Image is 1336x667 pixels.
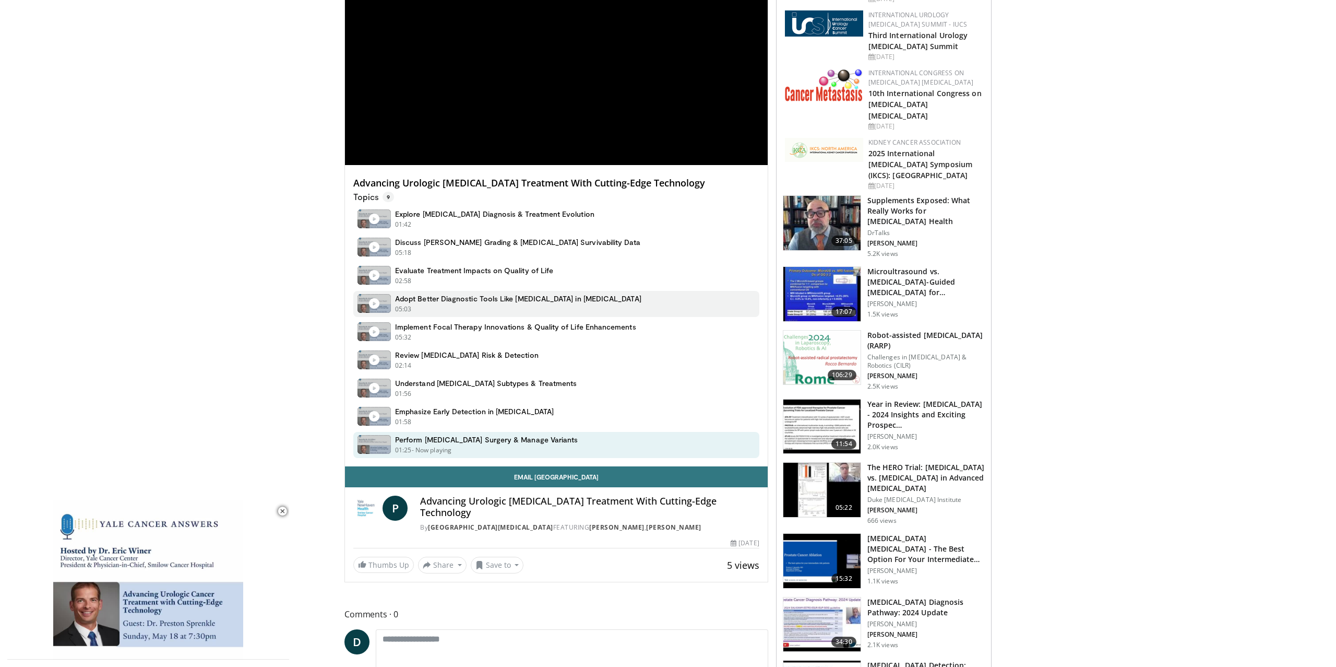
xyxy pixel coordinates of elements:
a: 17:07 Microultrasound vs. [MEDICAL_DATA]-Guided [MEDICAL_DATA] for [MEDICAL_DATA] Diagnosis … [PE... [783,266,985,322]
h4: Review [MEDICAL_DATA] Risk & Detection [395,350,539,360]
p: 02:58 [395,276,412,286]
p: [PERSON_NAME] [867,620,985,628]
a: International Urology [MEDICAL_DATA] Summit - IUCS [868,10,968,29]
p: [PERSON_NAME] [867,239,985,248]
div: By FEATURING , [420,523,759,532]
a: 2025 International [MEDICAL_DATA] Symposium (IKCS): [GEOGRAPHIC_DATA] [868,148,972,180]
h4: Implement Focal Therapy Innovations & Quality of Life Enhancements [395,322,636,332]
a: P [383,496,408,521]
img: d0371492-b5bc-4101-bdcb-0105177cfd27.150x105_q85_crop-smart_upscale.jpg [783,267,861,321]
img: 6ff8bc22-9509-4454-a4f8-ac79dd3b8976.png.150x105_q85_autocrop_double_scale_upscale_version-0.2.png [785,68,863,101]
p: Challenges in [MEDICAL_DATA] & Robotics (CILR) [867,353,985,370]
a: 34:30 [MEDICAL_DATA] Diagnosis Pathway: 2024 Update [PERSON_NAME] [PERSON_NAME] 2.1K views [783,597,985,652]
div: [DATE] [868,122,983,131]
a: 10th International Congress on [MEDICAL_DATA] [MEDICAL_DATA] [868,88,982,120]
span: 9 [383,192,394,202]
video-js: Video Player [7,500,289,660]
span: 17:07 [831,307,856,317]
a: Email [GEOGRAPHIC_DATA] [345,466,768,487]
p: [PERSON_NAME] [867,432,985,441]
p: 2.1K views [867,641,898,649]
p: 5.2K views [867,250,898,258]
h4: Discuss [PERSON_NAME] Grading & [MEDICAL_DATA] Survivability Data [395,238,641,247]
h4: Adopt Better Diagnostic Tools Like [MEDICAL_DATA] in [MEDICAL_DATA] [395,294,641,303]
p: Topics [353,192,394,202]
button: Save to [471,557,524,574]
h3: Microultrasound vs. [MEDICAL_DATA]-Guided [MEDICAL_DATA] for [MEDICAL_DATA] Diagnosis … [867,266,985,298]
p: 02:14 [395,361,412,370]
h3: The HERO Trial: [MEDICAL_DATA] vs. [MEDICAL_DATA] in Advanced [MEDICAL_DATA] [867,462,985,494]
p: 2.0K views [867,443,898,451]
img: 7b039f69-709e-453b-99be-03a5bd12f97d.150x105_q85_crop-smart_upscale.jpg [783,463,861,517]
p: [PERSON_NAME] [867,300,985,308]
h4: Advancing Urologic [MEDICAL_DATA] Treatment With Cutting-Edge Technology [420,496,759,518]
a: 05:22 The HERO Trial: [MEDICAL_DATA] vs. [MEDICAL_DATA] in Advanced [MEDICAL_DATA] Duke [MEDICAL_... [783,462,985,525]
span: 37:05 [831,236,856,246]
div: [DATE] [868,52,983,62]
p: 01:58 [395,417,412,427]
h4: Emphasize Early Detection in [MEDICAL_DATA] [395,407,554,416]
h3: Year in Review: [MEDICAL_DATA] - 2024 Insights and Exciting Prospec… [867,399,985,430]
h4: Perform [MEDICAL_DATA] Surgery & Manage Variants [395,435,578,444]
img: 649d3fc0-5ee3-4147-b1a3-955a692e9799.150x105_q85_crop-smart_upscale.jpg [783,196,861,250]
a: 37:05 Supplements Exposed: What Really Works for [MEDICAL_DATA] Health DrTalks [PERSON_NAME] 5.2K... [783,195,985,258]
a: [GEOGRAPHIC_DATA][MEDICAL_DATA] [428,523,553,532]
a: 106:29 Robot-assisted [MEDICAL_DATA] (RARP) Challenges in [MEDICAL_DATA] & Robotics (CILR) [PERSO... [783,330,985,391]
button: Share [418,557,467,574]
a: Thumbs Up [353,557,414,573]
p: 666 views [867,517,897,525]
a: 11:54 Year in Review: [MEDICAL_DATA] - 2024 Insights and Exciting Prospec… [PERSON_NAME] 2.0K views [783,399,985,454]
h4: Explore [MEDICAL_DATA] Diagnosis & Treatment Evolution [395,209,594,219]
h3: Robot-assisted [MEDICAL_DATA] (RARP) [867,330,985,351]
h3: [MEDICAL_DATA] Diagnosis Pathway: 2024 Update [867,597,985,618]
p: 01:56 [395,389,412,399]
div: [DATE] [731,539,759,548]
div: [DATE] [868,181,983,191]
h4: Understand [MEDICAL_DATA] Subtypes & Treatments [395,379,577,388]
p: 2.5K views [867,382,898,391]
p: 01:42 [395,220,412,229]
p: 1.5K views [867,310,898,319]
span: 11:54 [831,439,856,449]
p: [PERSON_NAME] [867,372,985,380]
p: DrTalks [867,229,985,237]
span: 106:29 [828,370,856,380]
span: Comments 0 [344,607,768,621]
span: 34:30 [831,637,856,647]
p: - Now playing [412,446,452,455]
button: Close [272,500,293,522]
span: 5 views [727,559,759,571]
h3: Supplements Exposed: What Really Works for [MEDICAL_DATA] Health [867,195,985,227]
img: 57508ba9-ba58-4a02-afac-a3f3814e9278.150x105_q85_crop-smart_upscale.jpg [783,400,861,454]
a: [PERSON_NAME] [589,523,645,532]
p: [PERSON_NAME] [867,506,985,514]
a: Third International Urology [MEDICAL_DATA] Summit [868,30,968,51]
span: 05:22 [831,502,856,513]
p: 1.1K views [867,577,898,586]
img: 62fb9566-9173-4071-bcb6-e47c745411c0.png.150x105_q85_autocrop_double_scale_upscale_version-0.2.png [785,10,863,37]
img: fca7e709-d275-4aeb-92d8-8ddafe93f2a6.png.150x105_q85_autocrop_double_scale_upscale_version-0.2.png [785,138,863,162]
p: 05:03 [395,305,412,314]
p: [PERSON_NAME] [867,630,985,639]
a: D [344,629,369,654]
h4: Advancing Urologic [MEDICAL_DATA] Treatment With Cutting-Edge Technology [353,178,759,189]
p: [PERSON_NAME] [867,567,985,575]
p: 05:32 [395,333,412,342]
img: 821cb91e-c7b0-417e-979e-3c1d4c396d91.150x105_q85_crop-smart_upscale.jpg [783,598,861,652]
p: 01:25 [395,446,412,455]
p: Duke [MEDICAL_DATA] Institute [867,496,985,504]
a: International Congress on [MEDICAL_DATA] [MEDICAL_DATA] [868,68,974,87]
a: [PERSON_NAME] [646,523,701,532]
span: 15:32 [831,574,856,584]
p: 05:18 [395,248,412,258]
h4: Evaluate Treatment Impacts on Quality of Life [395,266,553,275]
a: 15:32 [MEDICAL_DATA] [MEDICAL_DATA] - The Best Option For Your Intermediate Ris… [PERSON_NAME] 1.... [783,533,985,589]
img: Yale Cancer Center [353,496,378,521]
a: Kidney Cancer Association [868,138,961,147]
h3: [MEDICAL_DATA] [MEDICAL_DATA] - The Best Option For Your Intermediate Ris… [867,533,985,565]
img: 2dcd46b0-69d8-4ad2-b40e-235fd6bffe84.png.150x105_q85_crop-smart_upscale.png [783,331,861,385]
img: e8c70d27-1de6-4f96-8443-e45a92da8dc0.png.150x105_q85_crop-smart_upscale.png [783,534,861,588]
